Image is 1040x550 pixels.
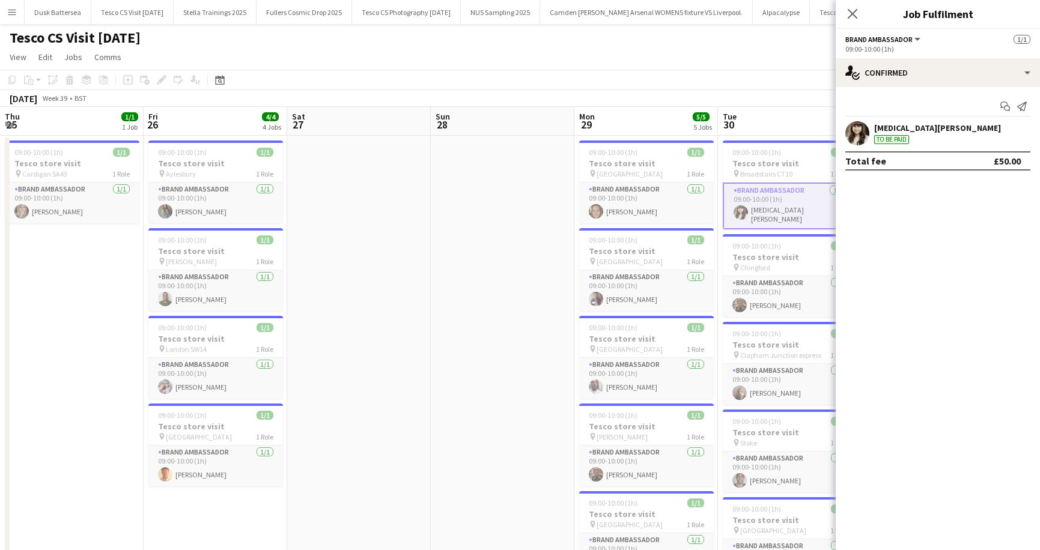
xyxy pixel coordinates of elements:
[10,29,141,47] h1: Tesco CS Visit [DATE]
[732,241,781,250] span: 09:00-10:00 (1h)
[158,148,207,157] span: 09:00-10:00 (1h)
[687,257,704,266] span: 1 Role
[994,155,1021,167] div: £50.00
[158,235,207,244] span: 09:00-10:00 (1h)
[59,49,87,65] a: Jobs
[257,235,273,244] span: 1/1
[740,263,770,272] span: Chingford
[579,403,714,486] app-job-card: 09:00-10:00 (1h)1/1Tesco store visit [PERSON_NAME]1 RoleBrand Ambassador1/109:00-10:00 (1h)[PERSO...
[148,446,283,486] app-card-role: Brand Ambassador1/109:00-10:00 (1h)[PERSON_NAME]
[256,257,273,266] span: 1 Role
[845,44,1030,53] div: 09:00-10:00 (1h)
[589,498,637,507] span: 09:00-10:00 (1h)
[579,111,595,122] span: Mon
[597,257,663,266] span: [GEOGRAPHIC_DATA]
[723,111,737,122] span: Tue
[91,1,174,24] button: Tesco CS Visit [DATE]
[687,323,704,332] span: 1/1
[292,111,305,122] span: Sat
[687,169,704,178] span: 1 Role
[540,1,753,24] button: Camden [PERSON_NAME] Arsenal WOMENS fixture VS Liverpool.
[166,257,217,266] span: [PERSON_NAME]
[597,520,663,529] span: [GEOGRAPHIC_DATA]
[810,1,919,24] button: Tesco CS Photography [DATE]
[147,118,158,131] span: 26
[589,235,637,244] span: 09:00-10:00 (1h)
[740,351,821,360] span: Clapham Junction express
[723,234,857,317] app-job-card: 09:00-10:00 (1h)1/1Tesco store visit Chingford1 RoleBrand Ambassador1/109:00-10:00 (1h)[PERSON_NAME]
[148,141,283,223] app-job-card: 09:00-10:00 (1h)1/1Tesco store visit Aylesbury1 RoleBrand Ambassador1/109:00-10:00 (1h)[PERSON_NAME]
[579,183,714,223] app-card-role: Brand Ambassador1/109:00-10:00 (1h)[PERSON_NAME]
[830,351,848,360] span: 1 Role
[148,403,283,486] app-job-card: 09:00-10:00 (1h)1/1Tesco store visit [GEOGRAPHIC_DATA]1 RoleBrand Ambassador1/109:00-10:00 (1h)[P...
[579,446,714,486] app-card-role: Brand Ambassador1/109:00-10:00 (1h)[PERSON_NAME]
[687,148,704,157] span: 1/1
[597,432,648,441] span: [PERSON_NAME]
[831,417,848,426] span: 1/1
[75,94,87,103] div: BST
[40,94,70,103] span: Week 39
[121,112,138,121] span: 1/1
[5,141,139,223] app-job-card: 09:00-10:00 (1h)1/1Tesco store visit Cardigan SA431 RoleBrand Ambassador1/109:00-10:00 (1h)[PERSO...
[64,52,82,62] span: Jobs
[831,148,848,157] span: 1/1
[723,141,857,229] div: 09:00-10:00 (1h)1/1Tesco store visit Broadstairs CT101 RoleBrand Ambassador1/109:00-10:00 (1h)[ME...
[579,158,714,169] h3: Tesco store visit
[579,333,714,344] h3: Tesco store visit
[723,409,857,492] app-job-card: 09:00-10:00 (1h)1/1Tesco store visit Stoke1 RoleBrand Ambassador1/109:00-10:00 (1h)[PERSON_NAME]
[740,526,806,535] span: [GEOGRAPHIC_DATA]
[740,169,792,178] span: Broadstairs CT10
[1014,35,1030,44] span: 1/1
[22,169,67,178] span: Cardigan SA43
[90,49,126,65] a: Comms
[723,322,857,405] app-job-card: 09:00-10:00 (1h)1/1Tesco store visit Clapham Junction express1 RoleBrand Ambassador1/109:00-10:00...
[577,118,595,131] span: 29
[687,520,704,529] span: 1 Role
[5,111,20,122] span: Thu
[831,504,848,513] span: 1/1
[94,52,121,62] span: Comms
[687,235,704,244] span: 1/1
[5,183,139,223] app-card-role: Brand Ambassador1/109:00-10:00 (1h)[PERSON_NAME]
[845,35,922,44] button: Brand Ambassador
[436,111,450,122] span: Sun
[753,1,810,24] button: Alpacalypse
[732,417,781,426] span: 09:00-10:00 (1h)
[579,316,714,399] app-job-card: 09:00-10:00 (1h)1/1Tesco store visit [GEOGRAPHIC_DATA]1 RoleBrand Ambassador1/109:00-10:00 (1h)[P...
[687,498,704,507] span: 1/1
[597,345,663,354] span: [GEOGRAPHIC_DATA]
[579,228,714,311] app-job-card: 09:00-10:00 (1h)1/1Tesco store visit [GEOGRAPHIC_DATA]1 RoleBrand Ambassador1/109:00-10:00 (1h)[P...
[723,252,857,262] h3: Tesco store visit
[687,345,704,354] span: 1 Role
[589,148,637,157] span: 09:00-10:00 (1h)
[831,329,848,338] span: 1/1
[257,323,273,332] span: 1/1
[723,427,857,438] h3: Tesco store visit
[732,148,781,157] span: 09:00-10:00 (1h)
[148,183,283,223] app-card-role: Brand Ambassador1/109:00-10:00 (1h)[PERSON_NAME]
[579,358,714,399] app-card-role: Brand Ambassador1/109:00-10:00 (1h)[PERSON_NAME]
[10,52,26,62] span: View
[687,432,704,441] span: 1 Role
[579,509,714,519] h3: Tesco store visit
[148,316,283,399] div: 09:00-10:00 (1h)1/1Tesco store visit London SW141 RoleBrand Ambassador1/109:00-10:00 (1h)[PERSON_...
[589,323,637,332] span: 09:00-10:00 (1h)
[723,452,857,492] app-card-role: Brand Ambassador1/109:00-10:00 (1h)[PERSON_NAME]
[256,345,273,354] span: 1 Role
[166,432,232,441] span: [GEOGRAPHIC_DATA]
[687,411,704,420] span: 1/1
[174,1,257,24] button: Stella Trainings 2025
[579,141,714,223] app-job-card: 09:00-10:00 (1h)1/1Tesco store visit [GEOGRAPHIC_DATA]1 RoleBrand Ambassador1/109:00-10:00 (1h)[P...
[3,118,20,131] span: 25
[874,135,909,144] div: To be paid
[830,438,848,447] span: 1 Role
[14,148,63,157] span: 09:00-10:00 (1h)
[723,515,857,525] h3: Tesco store visit
[723,276,857,317] app-card-role: Brand Ambassador1/109:00-10:00 (1h)[PERSON_NAME]
[5,49,31,65] a: View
